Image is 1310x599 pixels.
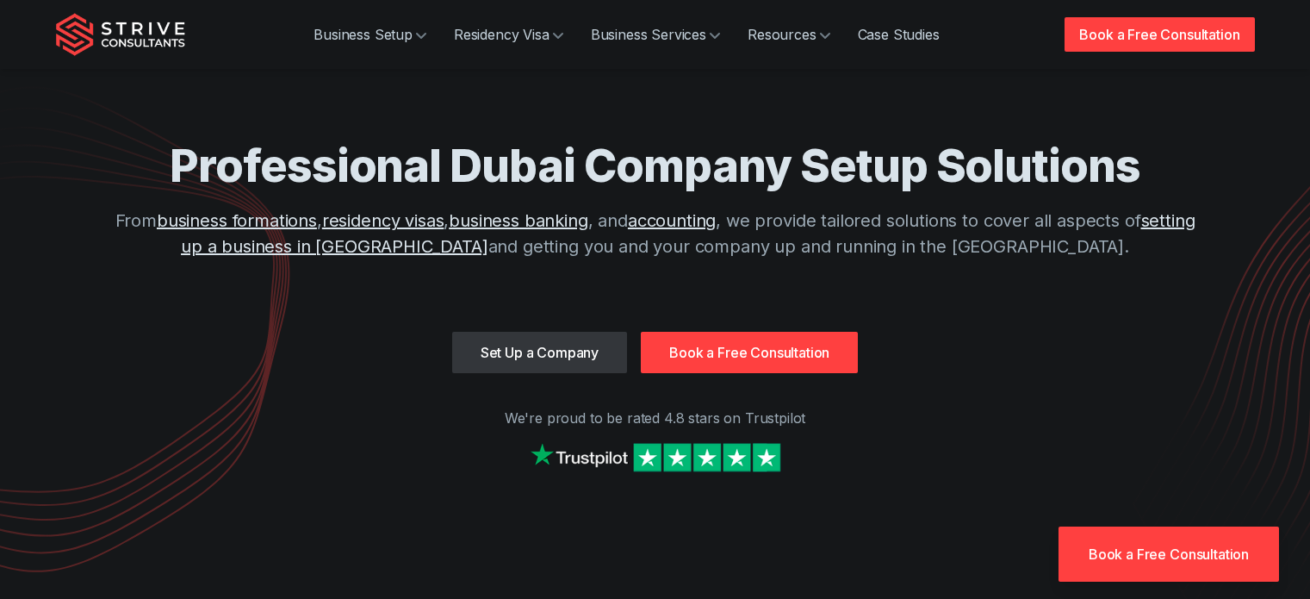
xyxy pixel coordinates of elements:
a: accounting [628,210,716,231]
a: Book a Free Consultation [641,332,858,373]
a: Business Services [577,17,734,52]
a: Residency Visa [440,17,577,52]
a: Case Studies [844,17,953,52]
h1: Professional Dubai Company Setup Solutions [104,138,1207,194]
img: Strive Consultants [56,13,185,56]
a: residency visas [322,210,444,231]
img: Strive on Trustpilot [526,439,785,476]
p: We're proud to be rated 4.8 stars on Trustpilot [56,408,1255,428]
a: Business Setup [300,17,440,52]
a: Set Up a Company [452,332,627,373]
p: From , , , and , we provide tailored solutions to cover all aspects of and getting you and your c... [104,208,1207,259]
a: Book a Free Consultation [1059,527,1279,582]
a: business banking [449,210,587,231]
a: Book a Free Consultation [1065,17,1254,52]
a: Resources [734,17,844,52]
a: business formations [157,210,317,231]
